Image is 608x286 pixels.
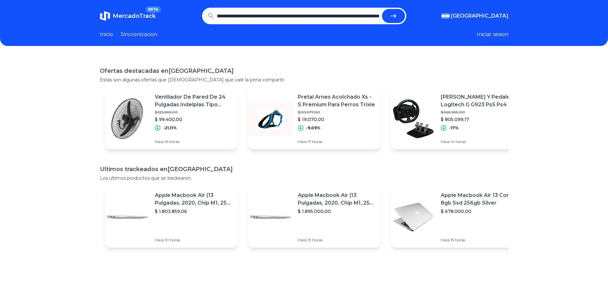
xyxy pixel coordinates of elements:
[441,12,508,20] button: [GEOGRAPHIC_DATA]
[441,139,519,144] p: Hace 14 horas
[100,11,110,21] img: MercadoTrack
[306,125,320,131] p: -9,09%
[155,116,233,123] p: $ 99.400,00
[391,88,524,149] a: Featured image[PERSON_NAME] Y Pedales Logitech G G923 Ps5 Ps4 Pc$ 969.999,00$ 805.099,17-17%Hace ...
[146,6,161,13] span: BETA
[451,12,508,20] span: [GEOGRAPHIC_DATA]
[449,125,459,131] p: -17%
[163,125,177,131] p: -21,11%
[441,93,519,109] p: [PERSON_NAME] Y Pedales Logitech G G923 Ps5 Ps4 Pc
[105,88,238,149] a: Featured imageVentilador De Pared De 24 Pulgadas Indelplas Tipo Industrial$ 125.999,00$ 99.400,00...
[298,208,376,214] p: $ 1.895.000,00
[391,96,436,141] img: Featured image
[441,208,519,214] p: $ 678.000,00
[155,110,233,115] p: $ 125.999,00
[441,192,519,207] p: Apple Macbook Air 13 Core I5 8gb Ssd 256gb Silver
[105,195,150,239] img: Featured image
[391,186,524,248] a: Featured imageApple Macbook Air 13 Core I5 8gb Ssd 256gb Silver$ 678.000,00Hace 15 horas
[441,237,519,243] p: Hace 15 horas
[155,139,233,144] p: Hace 16 horas
[248,96,293,141] img: Featured image
[100,66,508,75] h1: Ofertas destacadas en [GEOGRAPHIC_DATA]
[113,12,156,19] span: MercadoTrack
[298,116,376,123] p: $ 19.070,00
[391,195,436,239] img: Featured image
[121,31,157,38] a: Sincronizacion
[441,110,519,115] p: $ 969.999,00
[441,116,519,123] p: $ 805.099,17
[441,13,450,19] img: Argentina
[298,237,376,243] p: Hace 13 horas
[298,192,376,207] p: Apple Macbook Air (13 Pulgadas, 2020, Chip M1, 256 Gb De Ssd, 8 Gb De Ram) - Plata
[477,31,508,38] button: Iniciar sesion
[298,93,376,109] p: Pretal Arnes Acolchado Xs - S Premium Para Perros Trixie
[100,11,156,21] a: MercadoTrackBETA
[155,93,233,109] p: Ventilador De Pared De 24 Pulgadas Indelplas Tipo Industrial
[105,96,150,141] img: Featured image
[105,186,238,248] a: Featured imageApple Macbook Air (13 Pulgadas, 2020, Chip M1, 256 Gb De Ssd, 8 Gb De Ram) - Plata$...
[100,31,113,38] a: Inicio
[248,186,381,248] a: Featured imageApple Macbook Air (13 Pulgadas, 2020, Chip M1, 256 Gb De Ssd, 8 Gb De Ram) - Plata$...
[248,195,293,239] img: Featured image
[155,237,233,243] p: Hace 10 horas
[100,165,508,174] h1: Ultimos trackeados en [GEOGRAPHIC_DATA]
[155,192,233,207] p: Apple Macbook Air (13 Pulgadas, 2020, Chip M1, 256 Gb De Ssd, 8 Gb De Ram) - Plata
[248,88,381,149] a: Featured imagePretal Arnes Acolchado Xs - S Premium Para Perros Trixie$ 20.977,00$ 19.070,00-9,09...
[100,77,508,83] p: Estas son algunas ofertas que [DEMOGRAPHIC_DATA] que vale la pena compartir.
[100,175,508,181] p: Los ultimos productos que se trackearon.
[298,110,376,115] p: $ 20.977,00
[155,208,233,214] p: $ 1.803.859,06
[298,139,376,144] p: Hace 17 horas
